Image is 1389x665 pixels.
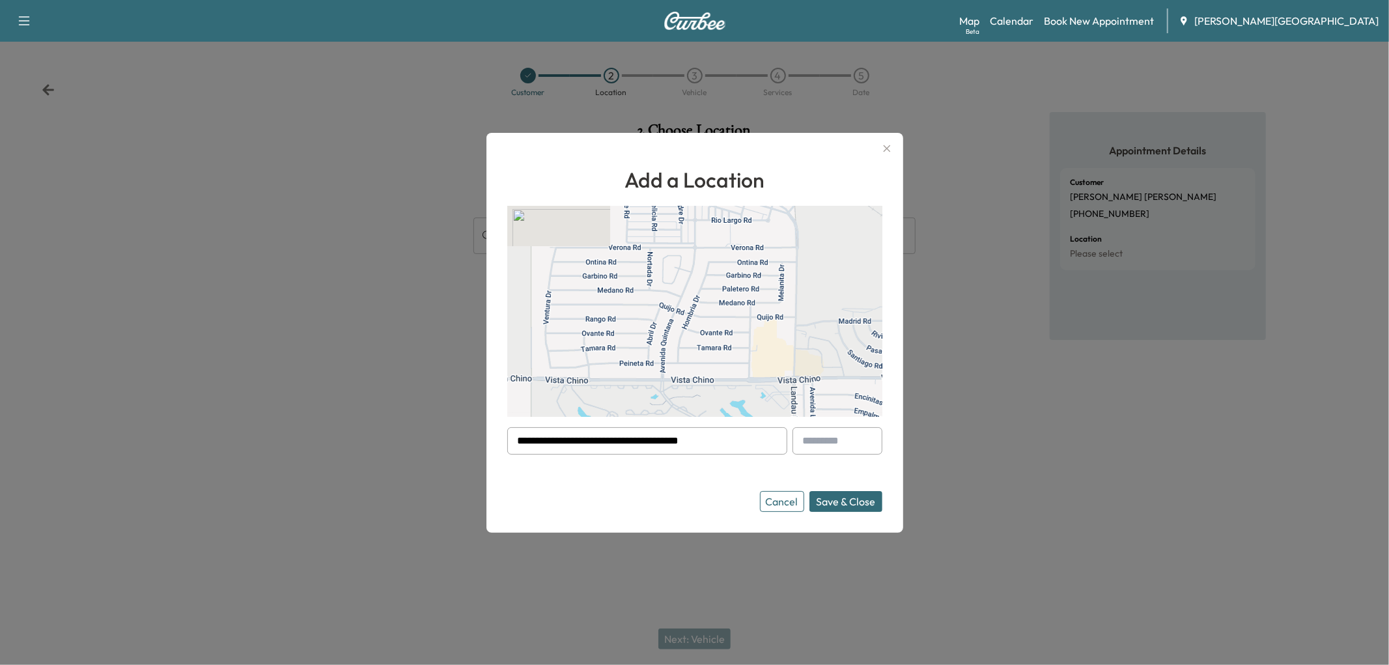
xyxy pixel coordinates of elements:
button: Cancel [760,491,804,512]
img: Curbee Logo [664,12,726,30]
a: Book New Appointment [1044,13,1154,29]
h1: Add a Location [507,164,882,195]
div: Beta [966,27,979,36]
span: [PERSON_NAME][GEOGRAPHIC_DATA] [1194,13,1379,29]
button: Save & Close [809,491,882,512]
a: MapBeta [959,13,979,29]
a: Calendar [990,13,1033,29]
